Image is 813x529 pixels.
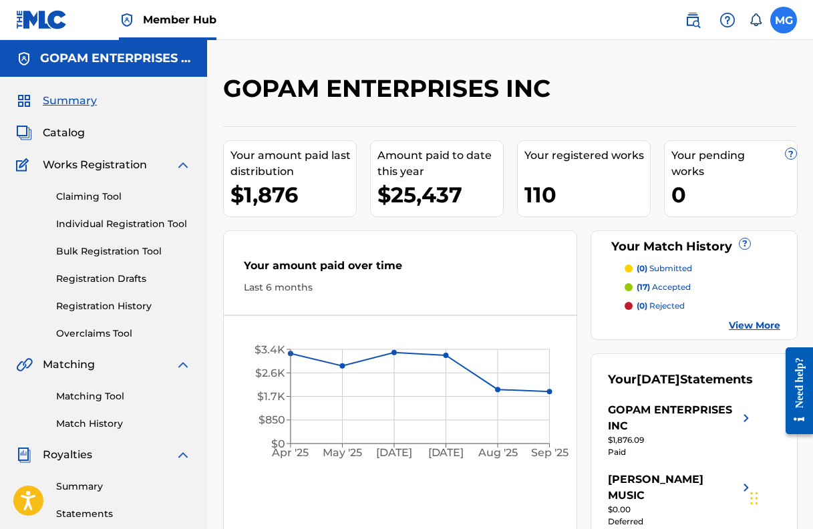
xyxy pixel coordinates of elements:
[119,12,135,28] img: Top Rightsholder
[740,238,750,249] span: ?
[637,281,691,293] p: accepted
[16,93,97,109] a: SummarySummary
[625,281,780,293] a: (17) accepted
[608,402,754,458] a: GOPAM ENTERPRISES INCright chevron icon$1,876.09Paid
[271,437,285,450] tspan: $0
[16,93,32,109] img: Summary
[625,300,780,312] a: (0) rejected
[776,337,813,444] iframe: Resource Center
[608,504,754,516] div: $0.00
[255,367,285,379] tspan: $2.6K
[625,262,780,275] a: (0) submitted
[671,180,797,210] div: 0
[175,357,191,373] img: expand
[43,157,147,173] span: Works Registration
[56,217,191,231] a: Individual Registration Tool
[16,447,32,463] img: Royalties
[685,12,701,28] img: search
[257,390,285,403] tspan: $1.7K
[16,10,67,29] img: MLC Logo
[259,414,285,427] tspan: $850
[377,148,503,180] div: Amount paid to date this year
[671,148,797,180] div: Your pending works
[786,148,796,159] span: ?
[376,447,412,460] tspan: [DATE]
[323,447,362,460] tspan: May '25
[608,371,753,389] div: Your Statements
[524,180,650,210] div: 110
[738,402,754,434] img: right chevron icon
[637,301,647,311] span: (0)
[679,7,706,33] a: Public Search
[770,7,797,33] div: User Menu
[637,300,685,312] p: rejected
[608,446,754,458] div: Paid
[255,343,285,356] tspan: $3.4K
[16,125,85,141] a: CatalogCatalog
[746,465,813,529] iframe: Chat Widget
[750,478,758,518] div: Drag
[608,472,754,528] a: [PERSON_NAME] MUSICright chevron icon$0.00Deferred
[749,13,762,27] div: Notifications
[637,372,680,387] span: [DATE]
[175,157,191,173] img: expand
[478,447,518,460] tspan: Aug '25
[56,244,191,258] a: Bulk Registration Tool
[637,282,650,292] span: (17)
[719,12,736,28] img: help
[230,180,356,210] div: $1,876
[175,447,191,463] img: expand
[40,51,191,66] h5: GOPAM ENTERPRISES INC
[16,157,33,173] img: Works Registration
[223,73,557,104] h2: GOPAM ENTERPRISES INC
[56,272,191,286] a: Registration Drafts
[43,357,95,373] span: Matching
[531,447,568,460] tspan: Sep '25
[244,258,556,281] div: Your amount paid over time
[608,402,738,434] div: GOPAM ENTERPRISES INC
[524,148,650,164] div: Your registered works
[56,389,191,403] a: Matching Tool
[230,148,356,180] div: Your amount paid last distribution
[608,472,738,504] div: [PERSON_NAME] MUSIC
[16,51,32,67] img: Accounts
[729,319,780,333] a: View More
[43,447,92,463] span: Royalties
[56,299,191,313] a: Registration History
[143,12,216,27] span: Member Hub
[738,472,754,504] img: right chevron icon
[56,190,191,204] a: Claiming Tool
[714,7,741,33] div: Help
[43,93,97,109] span: Summary
[56,507,191,521] a: Statements
[608,516,754,528] div: Deferred
[637,263,647,273] span: (0)
[272,447,309,460] tspan: Apr '25
[16,357,33,373] img: Matching
[608,238,780,256] div: Your Match History
[608,434,754,446] div: $1,876.09
[56,327,191,341] a: Overclaims Tool
[637,262,692,275] p: submitted
[244,281,556,295] div: Last 6 months
[428,447,464,460] tspan: [DATE]
[16,125,32,141] img: Catalog
[377,180,503,210] div: $25,437
[56,480,191,494] a: Summary
[56,417,191,431] a: Match History
[43,125,85,141] span: Catalog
